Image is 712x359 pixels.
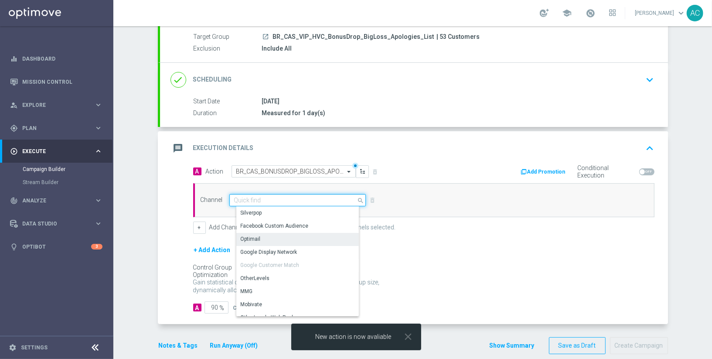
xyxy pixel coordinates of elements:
[170,140,657,157] div: message Execution Details keyboard_arrow_up
[262,109,651,117] div: Measured for 1 day(s)
[193,304,201,311] div: A
[10,197,103,204] button: track_changes Analyze keyboard_arrow_right
[206,168,224,175] label: Action
[10,124,18,132] i: gps_fixed
[232,165,356,178] ng-select: BR_CAS_BONUSDROP_BIGLOSS_APOLOGIES_VIP_EMA_TAC_GM_W33
[170,140,186,156] i: message
[10,70,102,93] div: Mission Control
[578,164,636,179] label: Conditional Execution
[262,33,269,40] i: launch
[236,311,367,325] div: Press SPACE to select this row.
[236,298,367,311] div: Press SPACE to select this row.
[209,224,244,231] label: Add Channel
[236,272,367,285] div: Press SPACE to select this row.
[10,197,18,205] i: track_changes
[170,72,186,88] i: done
[549,337,606,354] button: Save as Draft
[241,209,262,217] div: Silverpop
[91,244,102,250] div: 3
[10,243,103,250] button: lightbulb Optibot 3
[262,44,651,53] div: Include All
[194,109,262,117] label: Duration
[236,285,367,298] div: Press SPACE to select this row.
[10,220,94,228] div: Data Studio
[194,33,262,41] label: Target Group
[10,55,18,63] i: equalizer
[94,219,102,228] i: keyboard_arrow_right
[170,72,657,88] div: done Scheduling keyboard_arrow_down
[236,233,367,246] div: Press SPACE to select this row.
[357,195,365,205] i: search
[10,197,94,205] div: Analyze
[10,243,18,251] i: lightbulb
[489,341,535,351] button: Show Summary
[22,47,102,70] a: Dashboard
[193,168,201,175] span: A
[241,261,300,269] div: Google Customer Match
[10,147,18,155] i: play_circle_outline
[94,124,102,132] i: keyboard_arrow_right
[402,333,414,340] button: close
[644,142,657,155] i: keyboard_arrow_up
[10,235,102,258] div: Optibot
[520,167,569,177] button: Add Promotion
[676,8,686,18] span: keyboard_arrow_down
[9,344,17,352] i: settings
[643,140,657,157] button: keyboard_arrow_up
[94,147,102,155] i: keyboard_arrow_right
[10,220,103,227] div: Data Studio keyboard_arrow_right
[22,149,94,154] span: Execute
[22,126,94,131] span: Plan
[22,198,94,203] span: Analyze
[10,47,102,70] div: Dashboard
[22,70,102,93] a: Mission Control
[236,246,367,259] div: Press SPACE to select this row.
[23,166,91,173] a: Campaign Builder
[10,148,103,155] button: play_circle_outline Execute keyboard_arrow_right
[241,235,261,243] div: Optimail
[10,101,18,109] i: person_search
[10,101,94,109] div: Explore
[201,196,223,204] label: Channel
[158,340,199,351] button: Notes & Tags
[634,7,687,20] a: [PERSON_NAME]keyboard_arrow_down
[10,79,103,85] button: Mission Control
[94,101,102,109] i: keyboard_arrow_right
[21,345,48,350] a: Settings
[403,331,414,342] i: close
[10,102,103,109] button: person_search Explore keyboard_arrow_right
[22,221,94,226] span: Data Studio
[687,5,703,21] div: AC
[241,301,262,308] div: Mobivate
[193,75,232,84] h2: Scheduling
[220,304,225,312] span: %
[194,98,262,106] label: Start Date
[241,274,270,282] div: OtherLevels
[229,194,366,206] input: Quick find
[643,72,657,88] button: keyboard_arrow_down
[194,45,262,53] label: Exclusion
[316,333,392,341] span: New action is now avaliable
[10,124,94,132] div: Plan
[236,259,367,272] div: Press SPACE to select this row.
[10,147,94,155] div: Execute
[193,245,232,256] button: + Add Action
[241,248,297,256] div: Google Display Network
[10,55,103,62] button: equalizer Dashboard
[262,97,651,106] div: [DATE]
[437,33,480,41] span: | 53 Customers
[22,235,91,258] a: Optibot
[644,73,657,86] i: keyboard_arrow_down
[193,144,254,152] h2: Execution Details
[562,8,572,18] span: school
[23,176,112,189] div: Stream Builder
[94,196,102,205] i: keyboard_arrow_right
[23,179,91,186] a: Stream Builder
[10,125,103,132] div: gps_fixed Plan keyboard_arrow_right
